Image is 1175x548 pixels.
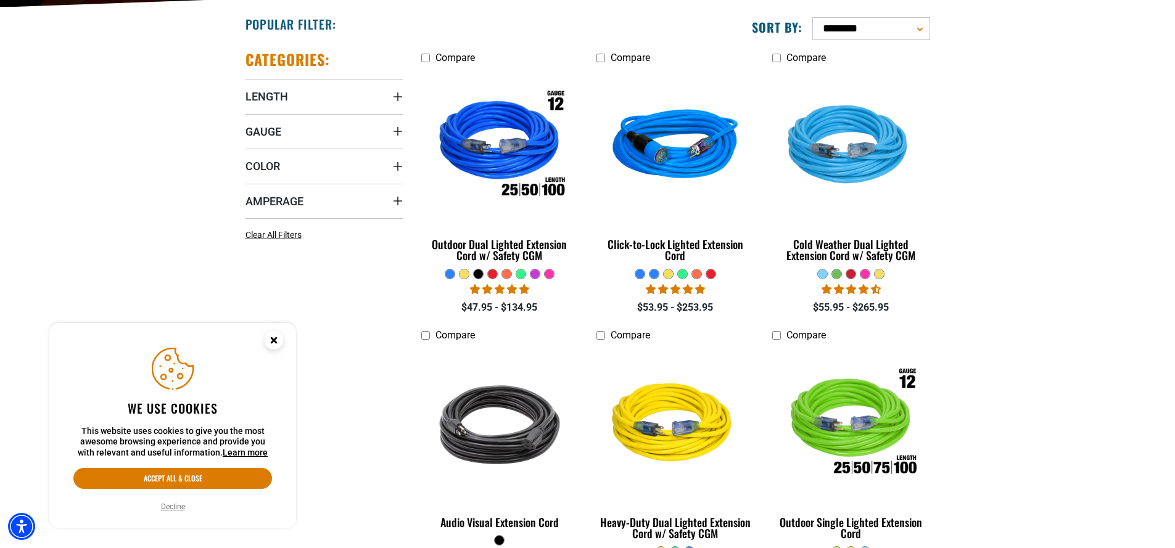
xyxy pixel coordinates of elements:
div: $55.95 - $265.95 [772,300,930,315]
span: Compare [786,52,826,63]
span: 4.81 stars [470,284,529,295]
p: This website uses cookies to give you the most awesome browsing experience and provide you with r... [73,426,272,459]
span: Gauge [245,125,281,139]
a: Light Blue Cold Weather Dual Lighted Extension Cord w/ Safety CGM [772,70,930,268]
span: Amperage [245,194,303,208]
h2: We use cookies [73,400,272,416]
span: Color [245,159,280,173]
div: Heavy-Duty Dual Lighted Extension Cord w/ Safety CGM [596,517,754,539]
summary: Amperage [245,184,403,218]
button: Decline [157,501,189,513]
button: Accept all & close [73,468,272,489]
div: Outdoor Dual Lighted Extension Cord w/ Safety CGM [421,239,579,261]
span: Compare [611,329,650,341]
img: black [422,353,577,495]
a: Outdoor Single Lighted Extension Cord Outdoor Single Lighted Extension Cord [772,348,930,546]
span: Compare [435,329,475,341]
span: Compare [611,52,650,63]
div: Audio Visual Extension Cord [421,517,579,528]
aside: Cookie Consent [49,323,296,529]
div: $53.95 - $253.95 [596,300,754,315]
summary: Length [245,79,403,113]
img: Outdoor Single Lighted Extension Cord [773,353,929,495]
h2: Categories: [245,50,331,69]
a: black Audio Visual Extension Cord [421,348,579,535]
a: blue Click-to-Lock Lighted Extension Cord [596,70,754,268]
summary: Color [245,149,403,183]
div: Outdoor Single Lighted Extension Cord [772,517,930,539]
img: yellow [598,353,753,495]
a: yellow Heavy-Duty Dual Lighted Extension Cord w/ Safety CGM [596,348,754,546]
span: Compare [786,329,826,341]
div: Cold Weather Dual Lighted Extension Cord w/ Safety CGM [772,239,930,261]
img: blue [598,76,753,218]
a: Outdoor Dual Lighted Extension Cord w/ Safety CGM Outdoor Dual Lighted Extension Cord w/ Safety CGM [421,70,579,268]
span: Compare [435,52,475,63]
span: 4.62 stars [822,284,881,295]
img: Outdoor Dual Lighted Extension Cord w/ Safety CGM [422,76,577,218]
label: Sort by: [752,19,802,35]
img: Light Blue [773,76,929,218]
div: $47.95 - $134.95 [421,300,579,315]
a: Clear All Filters [245,229,307,242]
span: Length [245,89,288,104]
span: Clear All Filters [245,230,302,240]
a: This website uses cookies to give you the most awesome browsing experience and provide you with r... [223,448,268,457]
div: Click-to-Lock Lighted Extension Cord [596,239,754,261]
summary: Gauge [245,114,403,149]
div: Accessibility Menu [8,513,35,540]
span: 4.87 stars [646,284,705,295]
h2: Popular Filter: [245,16,336,32]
